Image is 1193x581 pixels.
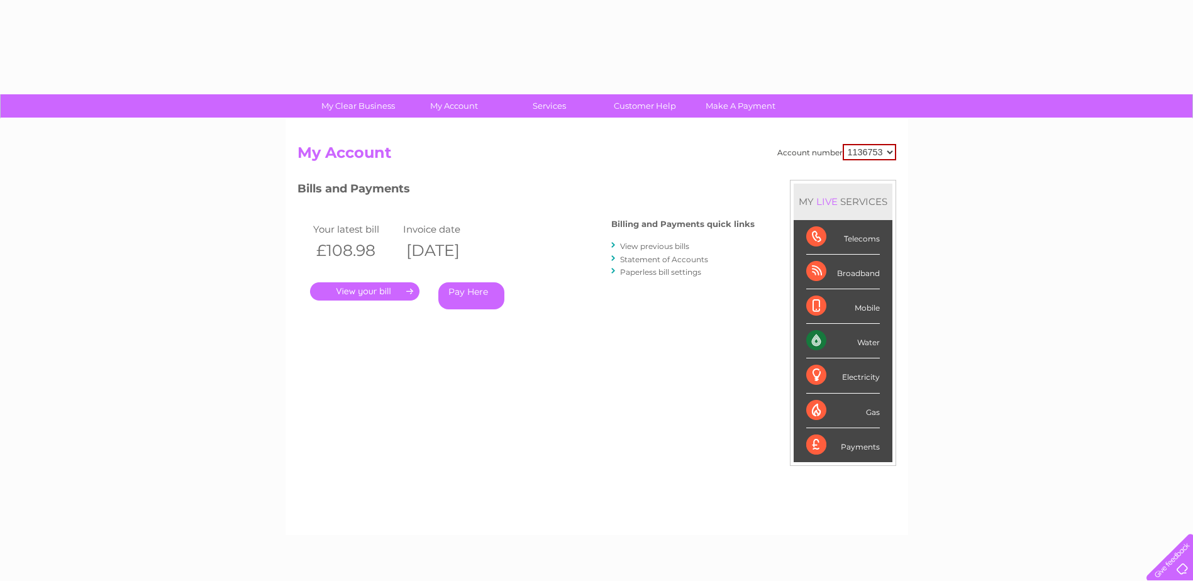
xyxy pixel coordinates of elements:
[400,238,491,263] th: [DATE]
[806,255,880,289] div: Broadband
[402,94,506,118] a: My Account
[777,144,896,160] div: Account number
[806,324,880,358] div: Water
[806,428,880,462] div: Payments
[689,94,792,118] a: Make A Payment
[297,180,755,202] h3: Bills and Payments
[593,94,697,118] a: Customer Help
[297,144,896,168] h2: My Account
[806,394,880,428] div: Gas
[806,220,880,255] div: Telecoms
[806,289,880,324] div: Mobile
[794,184,892,219] div: MY SERVICES
[611,219,755,229] h4: Billing and Payments quick links
[310,238,401,263] th: £108.98
[438,282,504,309] a: Pay Here
[814,196,840,207] div: LIVE
[620,255,708,264] a: Statement of Accounts
[620,241,689,251] a: View previous bills
[806,358,880,393] div: Electricity
[310,221,401,238] td: Your latest bill
[306,94,410,118] a: My Clear Business
[310,282,419,301] a: .
[400,221,491,238] td: Invoice date
[620,267,701,277] a: Paperless bill settings
[497,94,601,118] a: Services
